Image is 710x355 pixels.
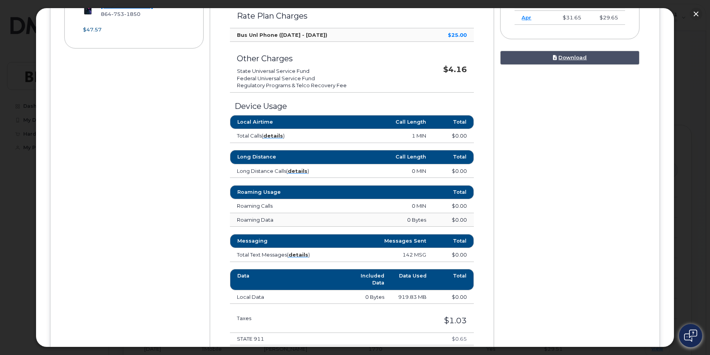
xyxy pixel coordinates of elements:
[287,252,310,258] span: ( )
[230,269,351,290] th: Data
[433,199,474,213] td: $0.00
[332,164,433,178] td: 0 MIN
[434,269,474,290] th: Total
[288,168,307,174] a: details
[230,234,332,248] th: Messaging
[230,199,332,213] td: Roaming Calls
[230,150,332,164] th: Long Distance
[434,290,474,304] td: $0.00
[433,150,474,164] th: Total
[391,290,434,304] td: 919.83 MB
[332,199,433,213] td: 0 MIN
[336,316,467,325] h3: $1.03
[237,336,403,341] h4: STATE 911
[230,290,351,304] td: Local Data
[332,234,433,248] th: Messages Sent
[351,269,391,290] th: Included Data
[416,336,467,341] h4: $0.65
[433,248,474,262] td: $0.00
[332,150,433,164] th: Call Length
[230,248,332,262] td: Total Text Messages
[332,248,433,262] td: 142 MSG
[286,168,309,174] span: ( )
[237,315,322,321] h3: Taxes
[433,234,474,248] th: Total
[288,252,308,258] a: details
[230,164,332,178] td: Long Distance Calls
[391,269,434,290] th: Data Used
[433,164,474,178] td: $0.00
[684,329,697,342] img: Open chat
[230,213,332,227] td: Roaming Data
[230,185,332,199] th: Roaming Usage
[433,185,474,199] th: Total
[351,290,391,304] td: 0 Bytes
[433,213,474,227] td: $0.00
[332,213,433,227] td: 0 Bytes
